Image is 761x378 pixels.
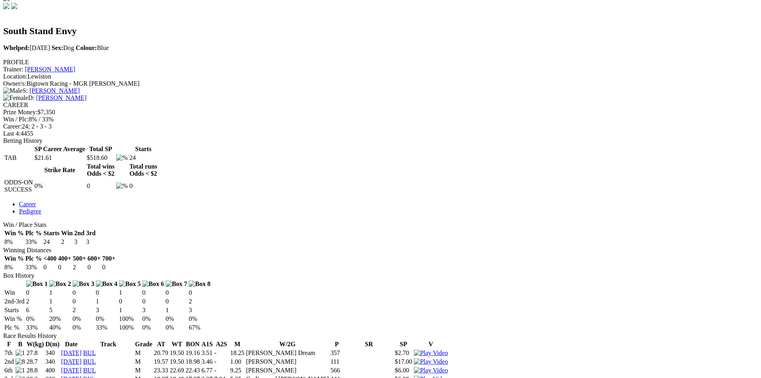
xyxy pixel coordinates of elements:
[119,324,141,332] td: 100%
[86,163,115,178] th: Total wins Odds < $2
[43,255,57,263] th: <400
[185,340,200,348] th: BON
[185,366,200,374] td: 22.43
[3,87,23,94] img: Male
[74,229,85,237] th: 2nd
[43,263,57,271] td: 0
[230,349,245,357] td: 18.25
[185,349,200,357] td: 19.16
[29,87,80,94] a: [PERSON_NAME]
[25,229,42,237] th: Plc %
[86,154,115,162] td: $518.60
[26,297,48,305] td: 2
[34,163,86,178] th: Strike Rate
[86,178,115,194] td: 0
[45,366,60,374] td: 400
[87,255,101,263] th: 600+
[142,315,164,323] td: 0%
[26,358,44,366] td: 28.7
[153,349,168,357] td: 20.79
[414,349,448,357] img: Play Video
[394,349,413,357] td: $2.70
[43,238,60,246] td: 24
[3,272,752,279] div: Box History
[52,44,63,51] b: Sex:
[19,208,41,215] a: Pedigree
[58,255,72,263] th: 400+
[165,306,188,314] td: 1
[74,238,85,246] td: 3
[165,315,188,323] td: 0%
[119,315,141,323] td: 100%
[86,229,96,237] th: 3rd
[230,358,245,366] td: 1.00
[86,238,96,246] td: 3
[330,349,344,357] td: 357
[119,297,141,305] td: 0
[246,366,329,374] td: [PERSON_NAME]
[3,109,38,115] span: Prize Money:
[129,154,157,162] td: 24
[3,59,752,66] div: PROFILE
[230,340,245,348] th: M
[4,366,14,374] td: 6th
[3,137,752,144] div: Betting History
[3,94,34,101] span: D:
[36,94,86,101] a: [PERSON_NAME]
[26,366,44,374] td: 28.8
[414,367,448,374] a: View replay
[73,255,86,263] th: 500+
[201,366,213,374] td: 6.77
[142,280,164,288] img: Box 6
[4,263,24,271] td: 8%
[96,324,118,332] td: 33%
[246,340,329,348] th: W/2G
[119,306,141,314] td: 1
[153,366,168,374] td: 23.33
[72,289,95,297] td: 0
[169,358,184,366] td: 19.50
[3,332,752,340] div: Race Results History
[4,238,24,246] td: 8%
[72,324,95,332] td: 0%
[188,324,211,332] td: 67%
[3,116,29,123] span: Win / Plc:
[394,358,413,366] td: $17.00
[214,366,229,374] td: -
[49,324,71,332] td: 40%
[4,324,25,332] td: Plc %
[246,349,329,357] td: [PERSON_NAME] Dream
[4,178,33,194] td: ODDS-ON SUCCESS
[4,289,25,297] td: Win
[153,340,168,348] th: AT
[129,163,157,178] th: Total runs Odds < $2
[3,130,21,137] span: Last 4:
[344,340,394,348] th: SR
[135,366,153,374] td: M
[165,297,188,305] td: 0
[3,109,752,116] div: $7,350
[3,87,28,94] span: S:
[96,306,118,314] td: 3
[34,178,86,194] td: 0%
[230,366,245,374] td: 9.25
[15,367,25,374] img: 1
[135,349,153,357] td: M
[61,349,82,356] a: [DATE]
[165,324,188,332] td: 0%
[15,358,25,365] img: 8
[153,358,168,366] td: 19.57
[169,366,184,374] td: 22.69
[394,340,413,348] th: SP
[3,73,27,80] span: Location:
[330,340,344,348] th: P
[11,3,17,9] img: twitter.svg
[116,154,128,161] img: %
[72,315,95,323] td: 0%
[96,315,118,323] td: 0%
[73,280,94,288] img: Box 3
[4,349,14,357] td: 7th
[76,44,97,51] b: Colour:
[3,221,752,228] div: Win / Place Stats
[188,315,211,323] td: 0%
